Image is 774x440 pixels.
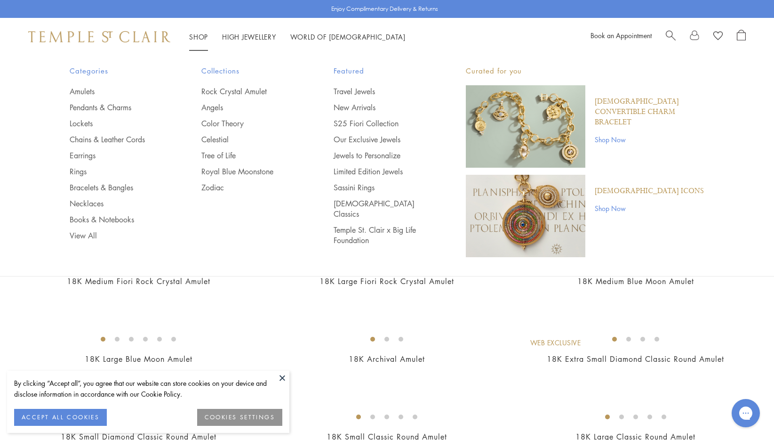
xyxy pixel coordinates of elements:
div: Web Exclusive [530,338,581,348]
a: Books & Notebooks [70,214,164,225]
a: New Arrivals [334,102,428,113]
a: ShopShop [189,32,208,41]
a: [DEMOGRAPHIC_DATA] Classics [334,198,428,219]
a: Book an Appointment [590,31,652,40]
a: Zodiac [201,182,296,193]
a: Chains & Leather Cords [70,134,164,145]
a: View Wishlist [713,30,723,44]
a: 18K Medium Fiori Rock Crystal Amulet [67,276,210,286]
a: Lockets [70,118,164,129]
a: Search [666,30,676,44]
div: By clicking “Accept all”, you agree that our website can store cookies on your device and disclos... [14,378,282,399]
a: Sassini Rings [334,182,428,193]
button: ACCEPT ALL COOKIES [14,409,107,426]
a: Tree of Life [201,150,296,161]
nav: Main navigation [189,31,406,43]
span: Featured [334,65,428,77]
a: S25 Fiori Collection [334,118,428,129]
img: Temple St. Clair [28,31,170,42]
a: High JewelleryHigh Jewellery [222,32,276,41]
a: Our Exclusive Jewels [334,134,428,145]
a: View All [70,230,164,241]
a: World of [DEMOGRAPHIC_DATA]World of [DEMOGRAPHIC_DATA] [290,32,406,41]
a: 18K Archival Amulet [349,354,425,364]
a: Open Shopping Bag [737,30,746,44]
a: 18K Large Fiori Rock Crystal Amulet [319,276,454,286]
a: 18K Extra Small Diamond Classic Round Amulet [547,354,724,364]
a: Color Theory [201,118,296,129]
a: Royal Blue Moonstone [201,166,296,177]
a: Limited Edition Jewels [334,166,428,177]
span: Categories [70,65,164,77]
a: Celestial [201,134,296,145]
span: Collections [201,65,296,77]
a: Amulets [70,86,164,97]
a: Pendants & Charms [70,102,164,113]
p: Curated for you [466,65,705,77]
a: 18K Large Blue Moon Amulet [85,354,192,364]
a: Jewels to Personalize [334,150,428,161]
iframe: Gorgias live chat messenger [727,396,765,431]
a: Temple St. Clair x Big Life Foundation [334,225,428,245]
a: [DEMOGRAPHIC_DATA] Convertible Charm Bracelet [595,97,705,128]
p: Enjoy Complimentary Delivery & Returns [331,4,438,14]
a: [DEMOGRAPHIC_DATA] Icons [595,186,704,196]
a: 18K Medium Blue Moon Amulet [577,276,694,286]
a: Shop Now [595,134,705,145]
button: COOKIES SETTINGS [197,409,282,426]
a: Necklaces [70,198,164,209]
a: Shop Now [595,203,704,213]
a: Rock Crystal Amulet [201,86,296,97]
a: Rings [70,166,164,177]
a: Travel Jewels [334,86,428,97]
a: Earrings [70,150,164,161]
a: Angels [201,102,296,113]
a: Bracelets & Bangles [70,182,164,193]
